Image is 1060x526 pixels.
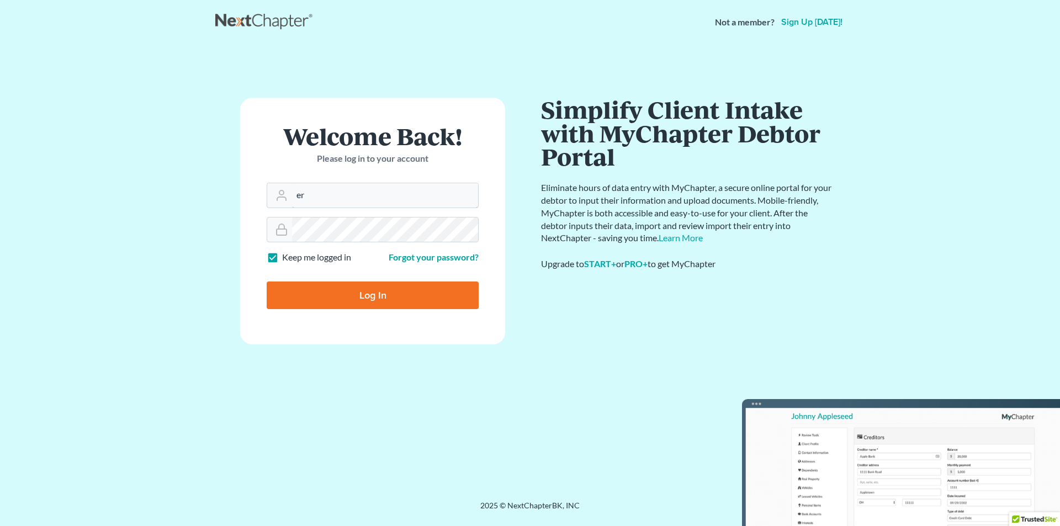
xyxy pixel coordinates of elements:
[267,152,479,165] p: Please log in to your account
[779,18,845,26] a: Sign up [DATE]!
[215,500,845,520] div: 2025 © NextChapterBK, INC
[624,258,648,269] a: PRO+
[541,182,834,245] p: Eliminate hours of data entry with MyChapter, a secure online portal for your debtor to input the...
[659,232,703,243] a: Learn More
[541,258,834,270] div: Upgrade to or to get MyChapter
[389,252,479,262] a: Forgot your password?
[541,98,834,168] h1: Simplify Client Intake with MyChapter Debtor Portal
[282,251,351,264] label: Keep me logged in
[267,281,479,309] input: Log In
[292,183,478,208] input: Email Address
[267,124,479,148] h1: Welcome Back!
[584,258,616,269] a: START+
[715,16,775,29] strong: Not a member?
